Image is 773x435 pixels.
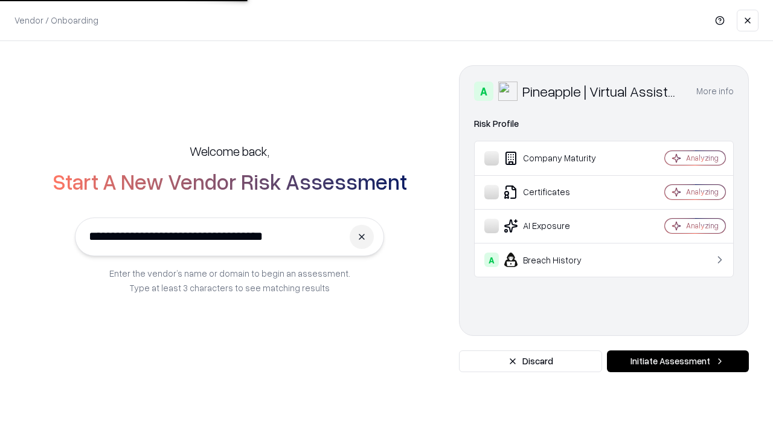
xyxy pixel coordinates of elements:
[484,185,629,199] div: Certificates
[190,143,269,159] h5: Welcome back,
[484,253,629,267] div: Breach History
[696,80,734,102] button: More info
[14,14,98,27] p: Vendor / Onboarding
[498,82,518,101] img: Pineapple | Virtual Assistant Agency
[459,350,602,372] button: Discard
[474,117,734,131] div: Risk Profile
[109,266,350,295] p: Enter the vendor’s name or domain to begin an assessment. Type at least 3 characters to see match...
[686,153,719,163] div: Analyzing
[53,169,407,193] h2: Start A New Vendor Risk Assessment
[686,221,719,231] div: Analyzing
[607,350,749,372] button: Initiate Assessment
[686,187,719,197] div: Analyzing
[522,82,682,101] div: Pineapple | Virtual Assistant Agency
[474,82,493,101] div: A
[484,151,629,166] div: Company Maturity
[484,219,629,233] div: AI Exposure
[484,253,499,267] div: A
